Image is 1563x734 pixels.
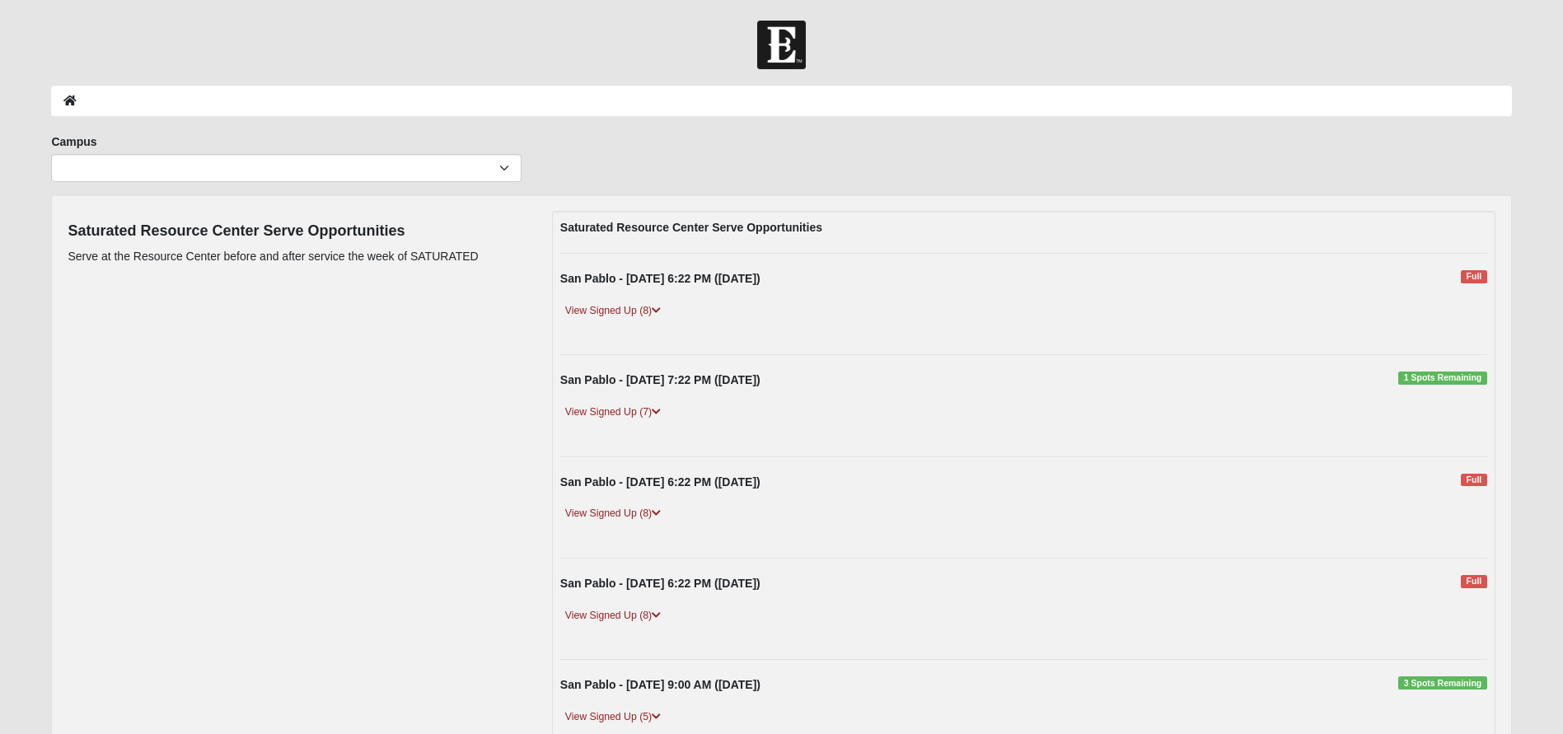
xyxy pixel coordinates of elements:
span: Full [1461,474,1486,487]
a: View Signed Up (8) [560,607,666,624]
p: Serve at the Resource Center before and after service the week of SATURATED [68,248,478,265]
span: Full [1461,575,1486,588]
span: Full [1461,270,1486,283]
a: View Signed Up (8) [560,302,666,320]
span: 1 Spots Remaining [1398,372,1486,385]
a: View Signed Up (5) [560,708,666,726]
strong: San Pablo - [DATE] 6:22 PM ([DATE]) [560,272,760,285]
strong: Saturated Resource Center Serve Opportunities [560,221,822,234]
img: Church of Eleven22 Logo [757,21,806,69]
h4: Saturated Resource Center Serve Opportunities [68,222,478,241]
strong: San Pablo - [DATE] 7:22 PM ([DATE]) [560,373,760,386]
label: Campus [51,133,96,150]
strong: San Pablo - [DATE] 6:22 PM ([DATE]) [560,475,760,489]
span: 3 Spots Remaining [1398,676,1486,690]
strong: San Pablo - [DATE] 9:00 AM ([DATE]) [560,678,760,691]
a: View Signed Up (7) [560,404,666,421]
strong: San Pablo - [DATE] 6:22 PM ([DATE]) [560,577,760,590]
a: View Signed Up (8) [560,505,666,522]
